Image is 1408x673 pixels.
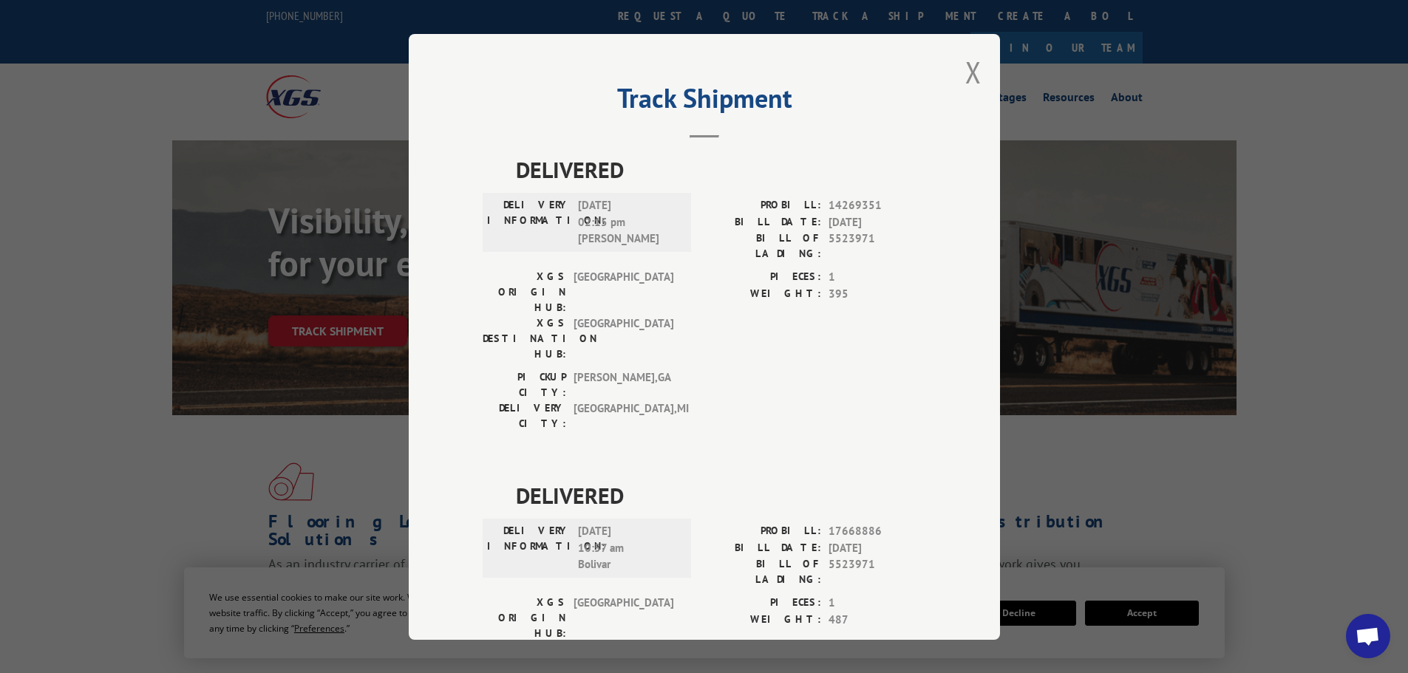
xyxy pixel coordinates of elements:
[829,285,926,302] span: 395
[829,197,926,214] span: 14269351
[829,595,926,612] span: 1
[574,595,673,641] span: [GEOGRAPHIC_DATA]
[574,315,673,362] span: [GEOGRAPHIC_DATA]
[704,611,821,628] label: WEIGHT:
[574,369,673,400] span: [PERSON_NAME] , GA
[704,556,821,587] label: BILL OF LADING:
[704,523,821,540] label: PROBILL:
[704,285,821,302] label: WEIGHT:
[704,197,821,214] label: PROBILL:
[704,213,821,230] label: BILL DATE:
[483,315,566,362] label: XGS DESTINATION HUB:
[829,556,926,587] span: 5523971
[704,595,821,612] label: PIECES:
[704,539,821,556] label: BILL DATE:
[1346,614,1390,658] div: Open chat
[483,269,566,315] label: XGS ORIGIN HUB:
[574,269,673,315] span: [GEOGRAPHIC_DATA]
[483,400,566,431] label: DELIVERY CITY:
[578,197,678,247] span: [DATE] 02:15 pm [PERSON_NAME]
[829,539,926,556] span: [DATE]
[483,595,566,641] label: XGS ORIGIN HUB:
[829,269,926,286] span: 1
[829,230,926,262] span: 5523971
[704,269,821,286] label: PIECES:
[483,369,566,400] label: PICKUP CITY:
[829,213,926,230] span: [DATE]
[516,479,926,512] span: DELIVERED
[829,611,926,628] span: 487
[965,52,982,92] button: Close modal
[516,153,926,186] span: DELIVERED
[487,197,571,247] label: DELIVERY INFORMATION:
[704,230,821,262] label: BILL OF LADING:
[487,523,571,573] label: DELIVERY INFORMATION:
[574,400,673,431] span: [GEOGRAPHIC_DATA] , MI
[578,523,678,573] span: [DATE] 10:57 am Bolivar
[829,523,926,540] span: 17668886
[483,88,926,116] h2: Track Shipment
